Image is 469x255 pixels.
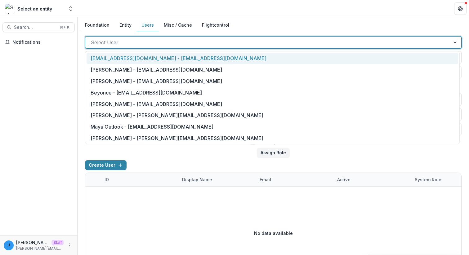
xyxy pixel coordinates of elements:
[101,176,113,183] div: ID
[51,240,64,245] p: Staff
[87,87,458,98] div: Beyonce - [EMAIL_ADDRESS][DOMAIN_NAME]
[87,110,458,121] div: [PERSON_NAME] - [PERSON_NAME][EMAIL_ADDRESS][DOMAIN_NAME]
[178,173,256,186] div: Display Name
[5,4,15,14] img: Select an entity
[2,37,75,47] button: Notifications
[80,19,114,31] button: Foundation
[16,239,49,246] p: [PERSON_NAME][EMAIL_ADDRESS][DOMAIN_NAME]
[87,98,458,110] div: [PERSON_NAME] - [EMAIL_ADDRESS][DOMAIN_NAME]
[12,40,72,45] span: Notifications
[87,64,458,76] div: [PERSON_NAME] - [EMAIL_ADDRESS][DOMAIN_NAME]
[87,53,458,64] div: [EMAIL_ADDRESS][DOMAIN_NAME] - [EMAIL_ADDRESS][DOMAIN_NAME]
[159,19,197,31] button: Misc / Cache
[101,173,178,186] div: ID
[114,19,136,31] button: Entity
[66,2,75,15] button: Open entity switcher
[85,160,127,170] button: Create User
[333,173,411,186] div: Active
[256,173,333,186] div: email
[58,24,71,31] div: ⌘ + K
[136,19,159,31] button: Users
[87,132,458,144] div: [PERSON_NAME] - [PERSON_NAME][EMAIL_ADDRESS][DOMAIN_NAME]
[178,176,216,183] div: Display Name
[333,176,354,183] div: Active
[256,176,275,183] div: email
[257,148,290,158] button: Assign Role
[202,22,229,28] a: Flightcontrol
[411,176,445,183] div: System Role
[17,6,52,12] div: Select an entity
[254,230,293,236] p: No data available
[8,243,10,247] div: jonah@trytemelio.com
[14,25,56,30] span: Search...
[87,76,458,87] div: [PERSON_NAME] - [EMAIL_ADDRESS][DOMAIN_NAME]
[454,2,467,15] button: Get Help
[2,22,75,32] button: Search...
[16,246,64,251] p: [PERSON_NAME][EMAIL_ADDRESS][DOMAIN_NAME]
[87,121,458,133] div: Maya Outlook - [EMAIL_ADDRESS][DOMAIN_NAME]
[66,242,74,249] button: More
